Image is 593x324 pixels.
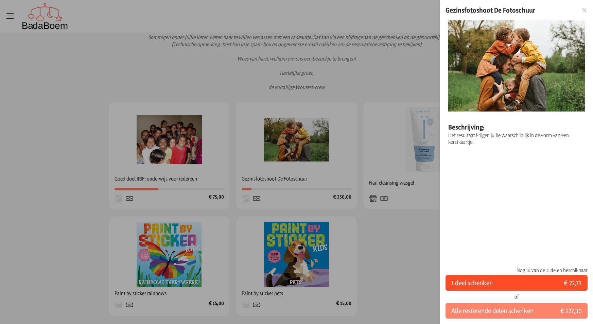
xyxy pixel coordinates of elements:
[446,293,588,300] div: of
[448,20,585,112] img: Gezinsfotoshoot De Fotoschuur
[446,5,535,15] h2: Gezinsfotoshoot De Fotoschuur
[446,267,588,274] p: Nog 10 van de 11 delen beschikbaar
[564,278,582,288] span: € 22,73
[448,122,585,132] p: Beschrijving:
[451,278,493,288] span: 1 deel schenken
[451,306,534,316] span: Alle resterende delen schenken
[560,306,582,316] span: € 227,30
[448,132,585,146] p: Het resultaat krijgen jullie waarschijnlijk in de vorm van een kerstkaartje!
[446,303,588,319] button: Alle resterende delen schenken€ 227,30
[446,275,588,291] button: 1 deel schenken€ 22,73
